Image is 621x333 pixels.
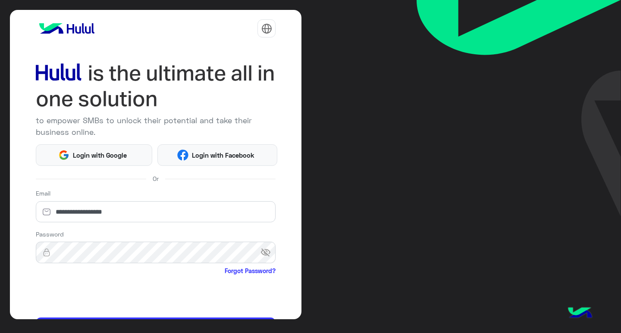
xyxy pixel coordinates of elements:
button: Login with Google [36,144,153,166]
label: Password [36,230,64,239]
span: visibility_off [260,245,276,260]
img: hulul-logo.png [565,299,595,329]
iframe: reCAPTCHA [36,277,167,311]
p: to empower SMBs to unlock their potential and take their business online. [36,115,276,138]
img: logo [36,20,98,37]
span: Login with Facebook [188,150,257,160]
img: lock [36,248,57,257]
img: hululLoginTitle_EN.svg [36,60,276,112]
span: Login with Google [69,150,130,160]
img: Facebook [177,149,189,161]
span: Or [153,174,159,183]
button: Login with Facebook [157,144,277,166]
label: Email [36,189,50,198]
img: email [36,208,57,216]
a: Forgot Password? [225,266,276,275]
img: tab [261,23,272,34]
img: Google [58,149,70,161]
